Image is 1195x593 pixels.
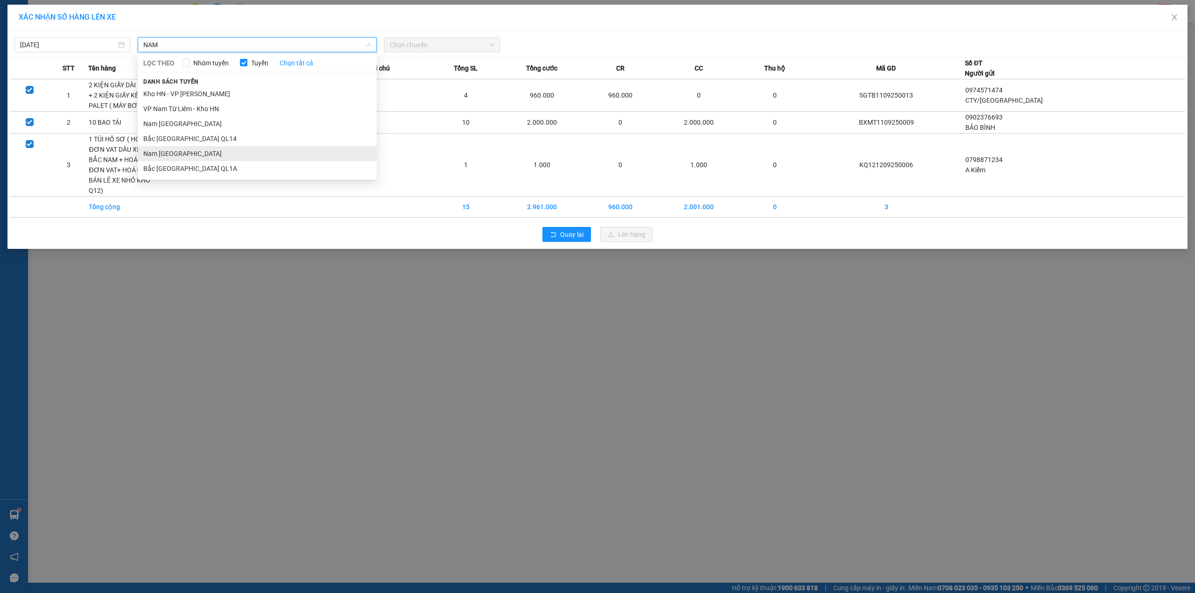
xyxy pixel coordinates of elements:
td: 1 [433,134,499,197]
li: Bắc [GEOGRAPHIC_DATA] QL1A [138,161,377,176]
span: A Kiểm [965,166,985,174]
td: SGTB1109250013 [808,79,965,112]
td: 2.961.000 [499,197,585,218]
span: rollback [550,231,556,239]
span: Nhóm tuyến [190,58,232,68]
span: Tuyến [247,58,272,68]
td: 0 [585,112,656,134]
span: BẢO BÌNH [965,124,995,131]
span: XÁC NHẬN SỐ HÀNG LÊN XE [19,13,116,21]
span: LỌC THEO [143,58,175,68]
td: 960.000 [499,79,585,112]
li: Nam [GEOGRAPHIC_DATA] [138,116,377,131]
span: CC [695,63,703,73]
button: rollbackQuay lại [542,227,591,242]
td: 0 [585,134,656,197]
button: uploadLên hàng [600,227,653,242]
td: 1 [49,79,88,112]
td: 2.000.000 [656,112,742,134]
td: 1 TÚI HỒ SƠ ( HÓA ĐƠN VAT DẦU XE BẮC NAM + HOÁ ĐƠN VAT+ HOÁ ĐƠN BÁN LẺ XE NHỎ KHO Q12) [88,134,154,197]
td: 960.000 [585,79,656,112]
span: CTY/[GEOGRAPHIC_DATA] [965,97,1043,104]
td: 0 [742,197,808,218]
td: 2.000.000 [499,112,585,134]
span: down [366,42,372,48]
td: 0 [742,79,808,112]
td: 2.001.000 [656,197,742,218]
td: 3 [808,197,965,218]
button: Close [1161,5,1188,31]
td: 2 [49,112,88,134]
span: Quay lại [560,229,583,240]
td: 15 [433,197,499,218]
td: 1.000 [499,134,585,197]
span: Ghi chú [367,63,390,73]
span: CR [616,63,625,73]
li: Bắc [GEOGRAPHIC_DATA] QL14 [138,131,377,146]
td: --- [367,134,433,197]
span: STT [63,63,75,73]
span: Tổng SL [454,63,478,73]
span: Danh sách tuyến [138,78,204,86]
span: Chọn chuyến [390,38,494,52]
span: Tổng cước [526,63,557,73]
td: 10 BAO TẢI [88,112,154,134]
td: 3 [49,134,88,197]
span: 0798871234 [965,156,1003,163]
td: 2 KIỆN GIẤY DÀI 1M2 + 2 KIỆN GIẤY KÈM PALET ( MÁY BƠM ) [88,79,154,112]
td: --- [367,112,433,134]
span: Mã GD [876,63,896,73]
td: Tổng cộng [88,197,154,218]
a: Chọn tất cả [280,58,313,68]
td: 10 [433,112,499,134]
input: 12/09/2025 [20,40,116,50]
li: Nam [GEOGRAPHIC_DATA] [138,146,377,161]
td: --- [367,79,433,112]
td: 4 [433,79,499,112]
td: 0 [742,112,808,134]
td: 0 [742,134,808,197]
span: 0974571474 [965,86,1003,94]
td: 1.000 [656,134,742,197]
span: Tên hàng [88,63,116,73]
td: BXMT1109250009 [808,112,965,134]
span: 0902376693 [965,113,1003,121]
li: Kho HN - VP [PERSON_NAME] [138,86,377,101]
td: 960.000 [585,197,656,218]
li: VP Nam Từ Liêm - Kho HN [138,101,377,116]
span: Thu hộ [764,63,785,73]
div: Số ĐT Người gửi [965,58,995,78]
td: KQ121209250006 [808,134,965,197]
span: close [1171,14,1178,21]
td: 0 [656,79,742,112]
